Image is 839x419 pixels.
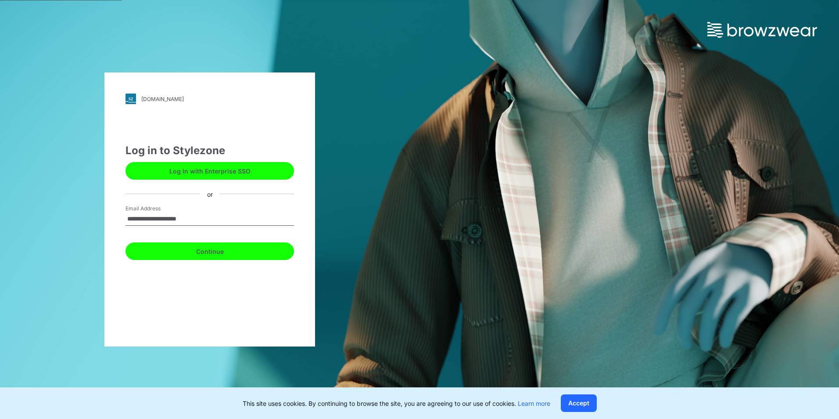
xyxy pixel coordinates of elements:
[141,96,184,102] div: [DOMAIN_NAME]
[125,94,294,104] a: [DOMAIN_NAME]
[200,189,220,199] div: or
[125,162,294,180] button: Log in with Enterprise SSO
[518,400,550,407] a: Learn more
[707,22,817,38] img: browzwear-logo.73288ffb.svg
[125,143,294,159] div: Log in to Stylezone
[125,94,136,104] img: svg+xml;base64,PHN2ZyB3aWR0aD0iMjgiIGhlaWdodD0iMjgiIHZpZXdCb3g9IjAgMCAyOCAyOCIgZmlsbD0ibm9uZSIgeG...
[243,399,550,408] p: This site uses cookies. By continuing to browse the site, you are agreeing to our use of cookies.
[561,394,597,412] button: Accept
[125,242,294,260] button: Continue
[125,205,187,213] label: Email Address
